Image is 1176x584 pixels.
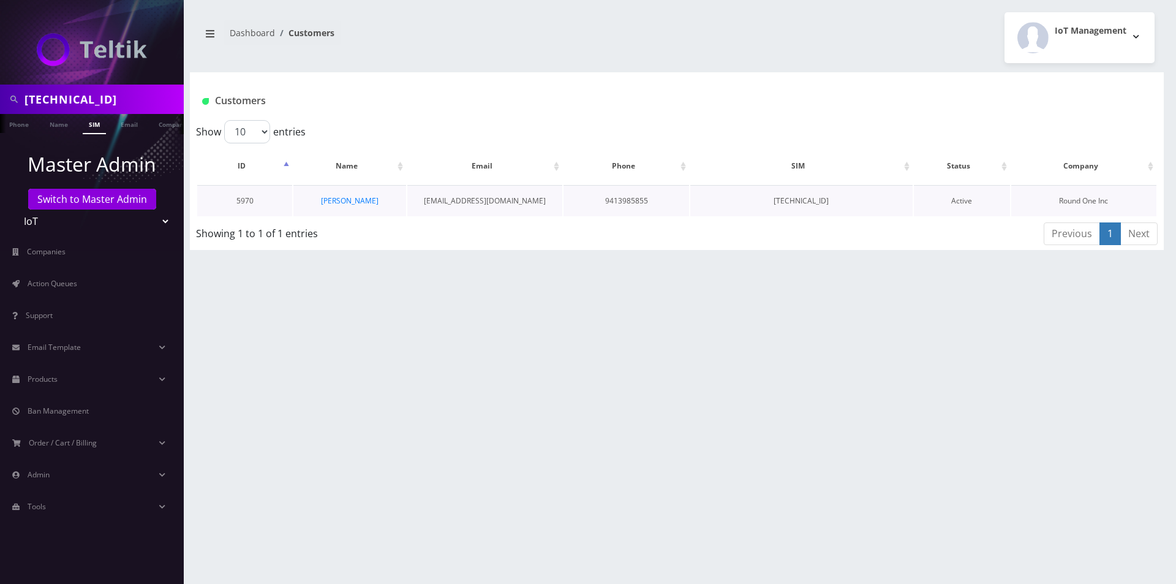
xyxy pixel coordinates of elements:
th: Email: activate to sort column ascending [407,148,562,184]
img: IoT [37,33,147,66]
div: Showing 1 to 1 of 1 entries [196,221,587,241]
td: Round One Inc [1011,185,1156,216]
th: SIM: activate to sort column ascending [690,148,913,184]
td: Active [914,185,1010,216]
select: Showentries [224,120,270,143]
th: Name: activate to sort column ascending [293,148,406,184]
a: Next [1120,222,1158,245]
td: [TECHNICAL_ID] [690,185,913,216]
span: Action Queues [28,278,77,289]
td: 9413985855 [563,185,688,216]
a: SIM [83,114,106,134]
span: Ban Management [28,406,89,416]
th: ID: activate to sort column descending [197,148,292,184]
span: Companies [27,246,66,257]
a: Switch to Master Admin [28,189,156,210]
a: Previous [1044,222,1100,245]
span: Admin [28,469,50,480]
a: 1 [1099,222,1121,245]
li: Customers [275,26,334,39]
h1: Customers [202,95,990,107]
a: Name [43,114,74,133]
span: Order / Cart / Billing [29,438,97,448]
span: Email Template [28,342,81,352]
a: Dashboard [230,27,275,39]
nav: breadcrumb [199,20,668,55]
th: Company: activate to sort column ascending [1011,148,1156,184]
span: Tools [28,501,46,512]
td: [EMAIL_ADDRESS][DOMAIN_NAME] [407,185,562,216]
button: IoT Management [1005,12,1155,63]
span: Support [26,310,53,320]
a: [PERSON_NAME] [321,195,379,206]
label: Show entries [196,120,306,143]
a: Company [153,114,194,133]
a: Phone [3,114,35,133]
input: Search in Company [24,88,181,111]
h2: IoT Management [1055,26,1126,36]
th: Phone: activate to sort column ascending [563,148,688,184]
td: 5970 [197,185,292,216]
span: Products [28,374,58,384]
th: Status: activate to sort column ascending [914,148,1010,184]
a: Email [115,114,144,133]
